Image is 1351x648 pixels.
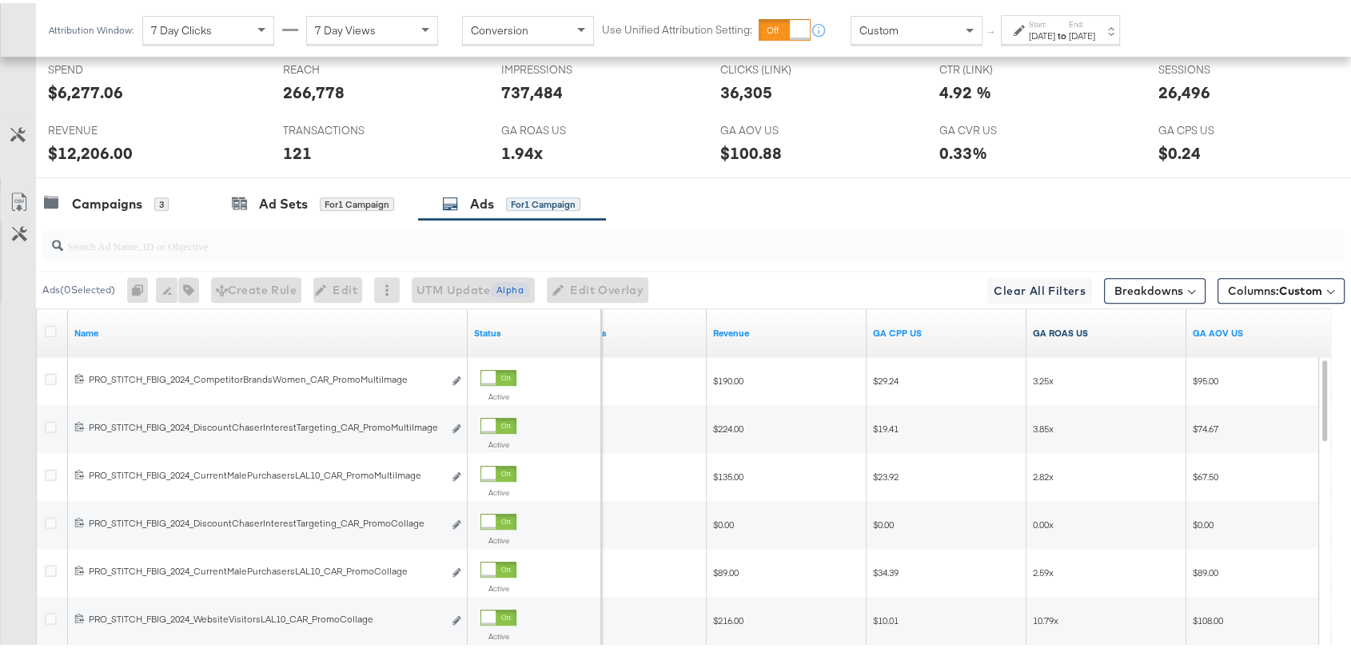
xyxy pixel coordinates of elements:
[1104,275,1206,300] button: Breakdowns
[89,370,443,383] div: PRO_STITCH_FBIG_2024_CompetitorBrandsWomen_CAR_PromoMultiImage
[151,20,212,34] span: 7 Day Clicks
[1033,372,1054,384] span: 3.25x
[713,563,739,575] span: $89.00
[48,138,133,161] div: $12,206.00
[1279,280,1322,295] span: Custom
[994,278,1086,298] span: Clear All Filters
[1158,138,1200,161] div: $0.24
[501,78,563,101] div: 737,484
[89,418,443,431] div: PRO_STITCH_FBIG_2024_DiscountChaserInterestTargeting_CAR_PromoMultiImage
[89,562,443,574] div: PRO_STITCH_FBIG_2024_CurrentMalePurchasersLAL10_CAR_PromoCollage
[501,138,543,161] div: 1.94x
[470,192,494,210] div: Ads
[1033,467,1054,479] span: 2.82x
[1193,515,1214,527] span: $0.00
[873,611,899,623] span: $10.01
[1158,120,1277,135] span: GA CPS US
[127,274,156,300] div: 0
[283,120,403,135] span: TRANSACTIONS
[283,78,345,101] div: 266,778
[1193,419,1218,431] span: $74.67
[720,138,782,161] div: $100.88
[713,467,743,479] span: $135.00
[1033,324,1180,336] a: GA Revenue/Spend
[480,580,516,590] label: Active
[939,59,1059,74] span: CTR (LINK)
[1193,324,1340,336] a: GA Revenue/GA Transactions
[873,324,1020,336] a: Spend/GA Transactions
[89,466,443,479] div: PRO_STITCH_FBIG_2024_CurrentMalePurchasersLAL10_CAR_PromoMultiImage
[873,563,899,575] span: $34.39
[1193,372,1218,384] span: $95.00
[602,19,752,34] label: Use Unified Attribution Setting:
[1193,563,1218,575] span: $89.00
[1228,280,1322,296] span: Columns:
[720,120,840,135] span: GA AOV US
[984,27,999,33] span: ↑
[720,59,840,74] span: CLICKS (LINK)
[713,372,743,384] span: $190.00
[48,59,168,74] span: SPEND
[713,611,743,623] span: $216.00
[873,419,899,431] span: $19.41
[939,120,1059,135] span: GA CVR US
[42,280,115,294] div: Ads ( 0 Selected)
[1055,26,1069,38] strong: to
[1033,611,1058,623] span: 10.79x
[48,120,168,135] span: REVENUE
[283,59,403,74] span: REACH
[471,20,528,34] span: Conversion
[1193,467,1218,479] span: $67.50
[553,324,700,336] a: Transactions - The total number of transactions
[48,78,123,101] div: $6,277.06
[89,514,443,527] div: PRO_STITCH_FBIG_2024_DiscountChaserInterestTargeting_CAR_PromoCollage
[1033,419,1054,431] span: 3.85x
[480,532,516,543] label: Active
[72,192,142,210] div: Campaigns
[1033,563,1054,575] span: 2.59x
[480,388,516,399] label: Active
[1033,515,1054,527] span: 0.00x
[480,436,516,447] label: Active
[480,628,516,638] label: Active
[74,324,461,336] a: Ad Name.
[720,78,772,101] div: 36,305
[1069,26,1095,39] div: [DATE]
[480,484,516,495] label: Active
[873,467,899,479] span: $23.92
[939,138,987,161] div: 0.33%
[283,138,312,161] div: 121
[1029,16,1055,26] label: Start:
[501,59,621,74] span: IMPRESSIONS
[1069,16,1095,26] label: End:
[713,515,734,527] span: $0.00
[320,194,394,209] div: for 1 Campaign
[873,372,899,384] span: $29.24
[873,515,894,527] span: $0.00
[713,419,743,431] span: $224.00
[987,275,1092,300] button: Clear All Filters
[1158,78,1210,101] div: 26,496
[1029,26,1055,39] div: [DATE]
[1193,611,1223,623] span: $108.00
[154,194,169,209] div: 3
[859,20,899,34] span: Custom
[506,194,580,209] div: for 1 Campaign
[713,324,860,336] a: Transaction Revenue - The total sale revenue (excluding shipping and tax) of the transaction
[1158,59,1277,74] span: SESSIONS
[939,78,991,101] div: 4.92 %
[89,610,443,622] div: PRO_STITCH_FBIG_2024_WebsiteVisitorsLAL10_CAR_PromoCollage
[474,324,595,336] a: Shows the current state of your Ad.
[501,120,621,135] span: GA ROAS US
[315,20,376,34] span: 7 Day Views
[259,192,308,210] div: Ad Sets
[63,221,1226,252] input: Search Ad Name, ID or Objective
[1217,275,1345,300] button: Columns:Custom
[48,22,134,33] div: Attribution Window:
